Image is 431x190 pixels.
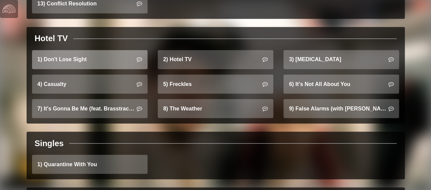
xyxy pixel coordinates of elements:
[32,74,148,93] a: 4) Casualty
[158,50,273,69] a: 2) Hotel TV
[32,99,148,118] a: 7) It's Gonna Be Me (feat. Brasstracks)
[35,137,64,149] div: Singles
[35,32,68,45] div: Hotel TV
[158,74,273,93] a: 5) Freckles
[283,99,399,118] a: 9) False Alarms (with [PERSON_NAME])
[32,155,148,174] a: 1) Quarantine With You
[283,74,399,93] a: 6) It's Not All About You
[32,50,148,69] a: 1) Don't Lose Sight
[158,99,273,118] a: 8) The Weather
[283,50,399,69] a: 3) [MEDICAL_DATA]
[2,2,16,16] img: logo-white-4c48a5e4bebecaebe01ca5a9d34031cfd3d4ef9ae749242e8c4bf12ef99f53e8.png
